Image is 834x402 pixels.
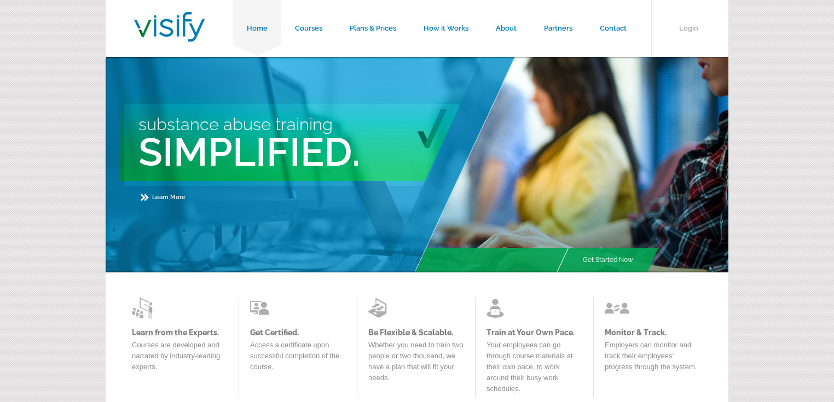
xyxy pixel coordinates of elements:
img: Main Image [413,57,728,272]
p: Whether you need to train two people or two thousand, we have a plan that will fit your needs. [368,340,464,389]
p: Courses are developed and narrated by industry-leading experts. [132,340,228,378]
a: Get Certified. [250,328,346,337]
p: Your employees can go through course materials at their own pace, to work around their busy work ... [486,340,582,400]
a: Be Flexible & Scalable. [368,328,464,337]
p: Access a certificate upon successful completion of the course. [250,340,346,378]
a: Learn from the Experts. [132,328,228,337]
a: Train at Your Own Pace. [486,328,582,337]
a: Get Started Now [569,248,647,272]
a: Monitor & Track. [605,328,700,337]
img: Learn from the Experts [486,297,511,319]
img: Learn from the Experts [605,297,629,319]
h3: Substance Abuse Training [138,114,518,134]
a: Learn More [141,194,186,201]
h2: Simplified. [138,129,518,175]
p: Employers can monitor and track their employees' progress through the system. [605,340,700,378]
img: Learn from the Experts [250,297,275,319]
img: Visify Training [134,12,205,42]
img: Learn from the Experts [132,297,157,319]
a: Visify Training [134,29,205,45]
img: Learn from the Experts [368,297,393,319]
